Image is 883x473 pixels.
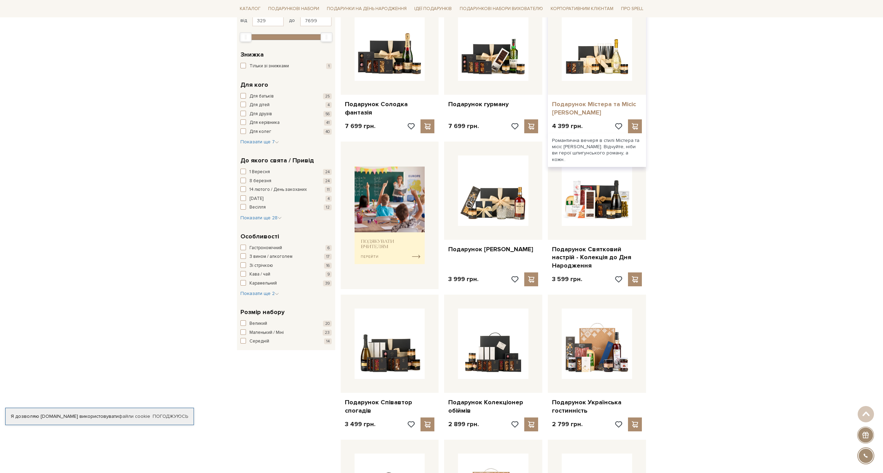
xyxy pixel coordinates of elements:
span: 24 [323,178,332,184]
span: До якого свята / Привід [240,156,314,165]
button: Тільки зі знижками 1 [240,63,332,70]
span: 12 [324,204,332,210]
a: Корпоративним клієнтам [548,3,616,15]
span: 14 лютого / День закоханих [249,186,307,193]
span: Великий [249,320,267,327]
button: Зі стрічкою 16 [240,262,332,269]
span: Показати ще 2 [240,290,279,296]
button: Для батьків 25 [240,93,332,100]
button: 1 Вересня 24 [240,169,332,176]
a: Подарунок Співавтор спогадів [345,398,435,415]
div: Я дозволяю [DOMAIN_NAME] використовувати [6,413,194,420]
a: Подарунок гурману [448,100,538,108]
span: З вином / алкоголем [249,253,292,260]
span: 4 [325,102,332,108]
span: Для дітей [249,102,270,109]
button: Для друзів 56 [240,111,332,118]
a: Про Spell [618,3,646,14]
a: Каталог [237,3,263,14]
p: 2 799 грн. [552,420,583,428]
button: Для дітей 4 [240,102,332,109]
button: З вином / алкоголем 17 [240,253,332,260]
a: Подарунок Солодка фантазія [345,100,435,117]
span: 9 [325,271,332,277]
button: Для керівника 41 [240,119,332,126]
span: Показати ще 28 [240,215,282,221]
span: 40 [323,129,332,135]
button: Середній 14 [240,338,332,345]
span: від [240,17,247,24]
p: 4 399 грн. [552,122,583,130]
button: Гастрономічний 6 [240,245,332,252]
span: Весілля [249,204,266,211]
span: Для колег [249,128,271,135]
span: 16 [324,263,332,269]
button: Показати ще 7 [240,138,279,145]
span: Зі стрічкою [249,262,273,269]
img: banner [355,167,425,264]
button: Показати ще 28 [240,214,282,221]
span: Середній [249,338,269,345]
span: 4 [325,196,332,202]
span: Показати ще 7 [240,139,279,145]
span: Для кого [240,80,268,90]
a: Подарунок [PERSON_NAME] [448,245,538,253]
button: Великий 20 [240,320,332,327]
button: 14 лютого / День закоханих 11 [240,186,332,193]
span: Для керівника [249,119,280,126]
span: 25 [323,93,332,99]
p: 7 699 грн. [345,122,375,130]
span: 24 [323,169,332,175]
span: 17 [324,254,332,260]
span: 14 [324,338,332,344]
span: Маленький / Міні [249,329,284,336]
span: 1 [326,63,332,69]
button: [DATE] 4 [240,195,332,202]
span: Знижка [240,50,264,59]
p: 2 899 грн. [448,420,479,428]
div: Max [321,32,332,42]
input: Ціна [252,15,284,26]
button: Карамельний 39 [240,280,332,287]
span: 41 [324,120,332,126]
span: Для друзів [249,111,272,118]
button: 8 березня 24 [240,178,332,185]
a: Подарункові набори вихователю [457,3,546,15]
span: до [289,17,295,24]
p: 3 499 грн. [345,420,375,428]
span: Гастрономічний [249,245,282,252]
span: 8 березня [249,178,271,185]
p: 3 599 грн. [552,275,582,283]
a: Подарунок Містера та Місіс [PERSON_NAME] [552,100,642,117]
span: 23 [323,330,332,336]
a: файли cookie [119,413,150,419]
a: Подарунок Колекціонер обіймів [448,398,538,415]
button: Весілля 12 [240,204,332,211]
span: 11 [325,187,332,193]
span: 39 [323,280,332,286]
input: Ціна [300,15,332,26]
button: Для колег 40 [240,128,332,135]
p: 7 699 грн. [448,122,479,130]
span: 20 [323,321,332,327]
span: 1 Вересня [249,169,270,176]
div: Min [240,32,252,42]
button: Показати ще 2 [240,290,279,297]
span: 6 [325,245,332,251]
span: Кава / чай [249,271,270,278]
div: Романтична вечеря в стилі Містера та місіс [PERSON_NAME]. Відчуйте, ніби ви герої шпигунського ро... [548,133,646,167]
span: Тільки зі знижками [249,63,289,70]
span: Карамельний [249,280,277,287]
p: 3 999 грн. [448,275,478,283]
button: Кава / чай 9 [240,271,332,278]
span: [DATE] [249,195,263,202]
span: Для батьків [249,93,274,100]
a: Ідеї подарунків [411,3,455,14]
a: Подарунок Українська гостинність [552,398,642,415]
span: 56 [323,111,332,117]
span: Особливості [240,232,279,241]
a: Подарунки на День народження [324,3,409,14]
a: Подарунок Святковий настрій - Колекція до Дня Народження [552,245,642,270]
button: Маленький / Міні 23 [240,329,332,336]
span: Розмір набору [240,307,285,317]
